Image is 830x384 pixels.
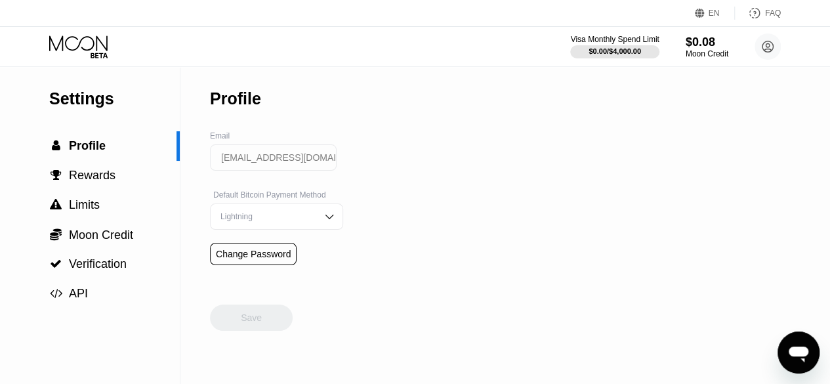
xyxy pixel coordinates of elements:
div:  [49,169,62,181]
span: Profile [69,139,106,152]
div: FAQ [735,7,781,20]
div: Change Password [216,249,291,259]
div:  [49,140,62,152]
div: Change Password [210,243,297,265]
div: EN [695,7,735,20]
span:  [50,199,62,211]
div: Visa Monthly Spend Limit [570,35,659,44]
span: API [69,287,88,300]
div:  [49,228,62,241]
div: Profile [210,89,261,108]
span:  [50,228,62,241]
div: $0.08 [686,35,728,49]
span:  [50,258,62,270]
div: Lightning [217,212,316,221]
span:  [51,169,62,181]
div: FAQ [765,9,781,18]
span: Moon Credit [69,228,133,242]
iframe: Button to launch messaging window [778,331,820,373]
span: Rewards [69,169,115,182]
div: EN [709,9,720,18]
div: Email [210,131,343,140]
span:  [50,288,62,299]
div: Default Bitcoin Payment Method [210,190,343,200]
span: Limits [69,198,100,211]
span: Verification [69,257,127,270]
div: $0.00 / $4,000.00 [589,47,641,55]
div: Visa Monthly Spend Limit$0.00/$4,000.00 [570,35,659,58]
span:  [52,140,60,152]
div:  [49,199,62,211]
div: Moon Credit [686,49,728,58]
div:  [49,288,62,299]
div: Settings [49,89,180,108]
div: $0.08Moon Credit [686,35,728,58]
div:  [49,258,62,270]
